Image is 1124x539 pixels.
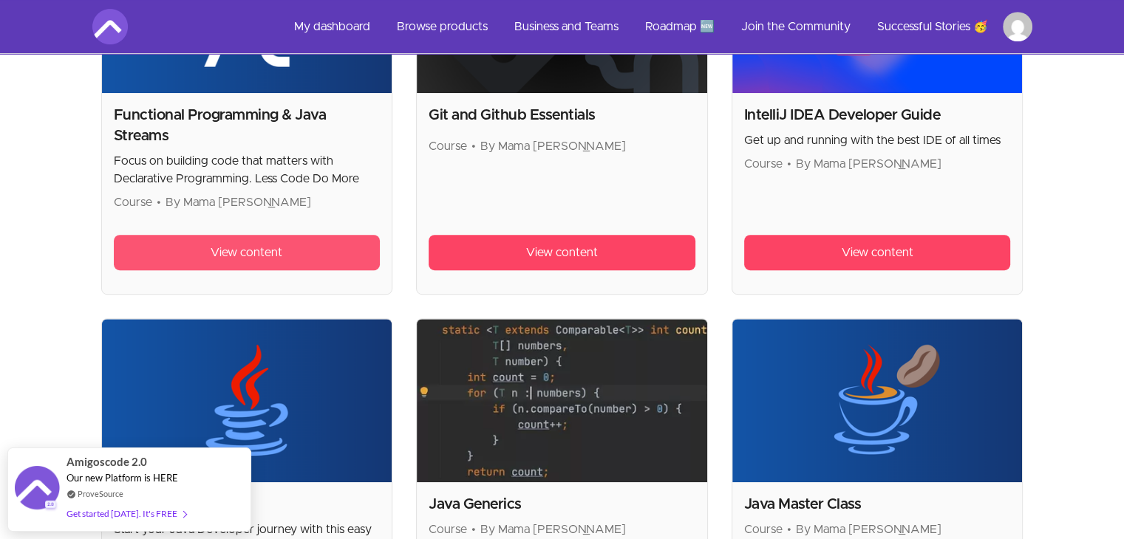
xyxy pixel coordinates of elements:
a: Business and Teams [503,9,630,44]
img: Product image for Java Master Class [732,319,1023,482]
a: Roadmap 🆕 [633,9,726,44]
div: Get started [DATE]. It's FREE [67,505,186,522]
a: View content [744,235,1011,270]
nav: Main [282,9,1032,44]
img: Profile image for Jean-Christophe Gabriel Robert CHEVALLIER [1003,12,1032,41]
span: By Mama [PERSON_NAME] [796,158,941,170]
h2: IntelliJ IDEA Developer Guide [744,105,1011,126]
span: Amigoscode 2.0 [67,453,147,470]
h2: Functional Programming & Java Streams [114,105,381,146]
span: • [787,158,791,170]
a: Browse products [385,9,500,44]
span: • [471,140,476,152]
span: • [471,523,476,535]
a: Join the Community [729,9,862,44]
a: ProveSource [78,487,123,500]
p: Focus on building code that matters with Declarative Programming. Less Code Do More [114,152,381,188]
a: My dashboard [282,9,382,44]
span: View content [211,244,282,261]
img: Product image for Java For Beginners [102,319,392,482]
a: Successful Stories 🥳 [865,9,1000,44]
span: By Mama [PERSON_NAME] [480,523,626,535]
span: By Mama [PERSON_NAME] [796,523,941,535]
span: Our new Platform is HERE [67,472,178,484]
span: • [787,523,791,535]
span: Course [429,140,467,152]
img: Amigoscode logo [92,9,128,44]
span: Course [744,523,783,535]
span: Course [114,196,152,208]
p: Get up and running with the best IDE of all times [744,131,1011,149]
a: View content [114,235,381,270]
span: Course [429,523,467,535]
h2: Java Generics [429,494,695,515]
h2: Java Master Class [744,494,1011,515]
span: Course [744,158,783,170]
span: • [157,196,161,208]
span: By Mama [PERSON_NAME] [166,196,311,208]
a: View content [429,235,695,270]
h2: Git and Github Essentials [429,105,695,126]
span: By Mama [PERSON_NAME] [480,140,626,152]
img: provesource social proof notification image [15,466,59,514]
img: Product image for Java Generics [417,319,707,482]
span: View content [842,244,913,261]
span: View content [526,244,598,261]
